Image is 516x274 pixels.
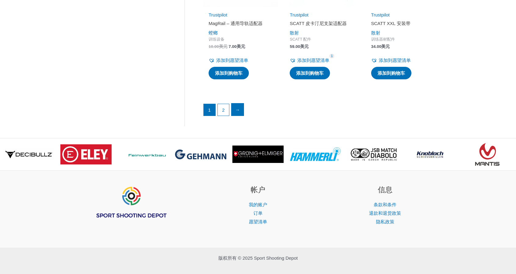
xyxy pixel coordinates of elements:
a: 添加到愿望清单 [290,56,329,65]
font: SCATT 配件 [290,37,311,41]
a: SCATT XXL 安装带 [371,20,435,29]
font: 美元 [381,44,390,49]
font: 美元 [219,44,228,49]
font: 添加到愿望清单 [379,58,411,63]
a: 我的账户 [249,202,267,207]
nav: 信息 [329,200,441,226]
a: 加入购物车：“SCATT XXL 安装带” [371,67,411,80]
a: 条款和条件 [374,202,396,207]
font: 美元 [237,44,245,49]
a: 订单 [253,211,263,216]
a: 添加到购物车：“MagRail - 通用导轨适配器” [209,67,249,80]
font: MagRail – 通用导轨适配器 [209,21,263,26]
a: SCATT 皮卡汀尼支架适配器 [290,20,354,29]
font: → [235,107,240,112]
a: 退款和退货政策 [369,211,401,216]
font: 版权所有 © 2025 Sport Shooting Depot [218,255,298,261]
font: 添加到购物车 [215,70,242,76]
font: 帐户 [251,186,265,194]
a: 添加到愿望清单 [209,56,248,65]
font: 7.00 [229,44,237,49]
nav: 产品分页 [203,103,441,119]
font: 信息 [378,186,392,194]
a: 添加到愿望清单 [371,56,411,65]
font: 59.00 [290,44,300,49]
a: 散射 [290,30,299,35]
font: 添加到购物车 [378,70,405,76]
font: 添加到愿望清单 [297,58,329,63]
font: 添加到购物车 [296,70,324,76]
aside: 页脚小部件 1 [75,184,187,234]
a: MagRail – 通用导轨适配器 [209,20,273,29]
a: → [231,103,244,116]
a: Trustpilot [290,12,308,17]
span: 第 1 页 [204,104,215,116]
font: 美元 [300,44,309,49]
a: 愿望清单 [249,219,267,224]
aside: 页脚小部件 3 [329,184,441,226]
font: 添加到愿望清单 [216,58,248,63]
font: SCATT 皮卡汀尼支架适配器 [290,21,347,26]
a: 隐私政策 [376,219,394,224]
font: 2 [222,107,224,113]
a: 螳螂 [209,30,218,35]
a: 第 2 页 [218,104,229,116]
font: 1 [208,107,211,113]
font: 10.00 [209,44,219,49]
img: 品牌标志 [60,144,112,164]
a: Trustpilot [371,12,390,17]
font: SCATT XXL 安装带 [371,21,410,26]
font: 34.00 [371,44,382,49]
a: 加入购物车：“SCATT 皮卡汀尼适配器” [290,67,330,80]
aside: 页脚小部件 2 [202,184,314,226]
a: Trustpilot [209,12,227,17]
font: 1 [331,54,333,58]
font: 训练设备 [209,37,224,41]
a: 散射 [371,30,380,35]
nav: 帐户 [202,200,314,226]
font: 训练器材配件 [371,37,395,41]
